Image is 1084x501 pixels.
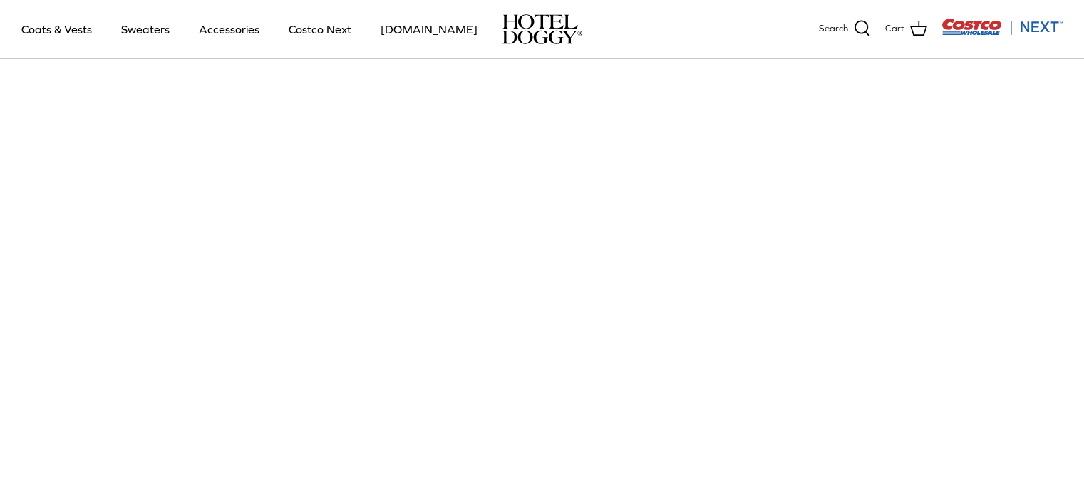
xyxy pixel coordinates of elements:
img: Costco Next [941,18,1063,36]
a: Visit Costco Next [941,27,1063,38]
a: Accessories [186,5,272,53]
span: Cart [885,21,904,36]
a: Sweaters [108,5,182,53]
a: Coats & Vests [9,5,105,53]
a: hoteldoggy.com hoteldoggycom [502,14,582,44]
a: Cart [885,20,927,38]
span: Search [819,21,848,36]
a: [DOMAIN_NAME] [368,5,490,53]
img: hoteldoggycom [502,14,582,44]
a: Search [819,20,871,38]
a: Costco Next [276,5,364,53]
